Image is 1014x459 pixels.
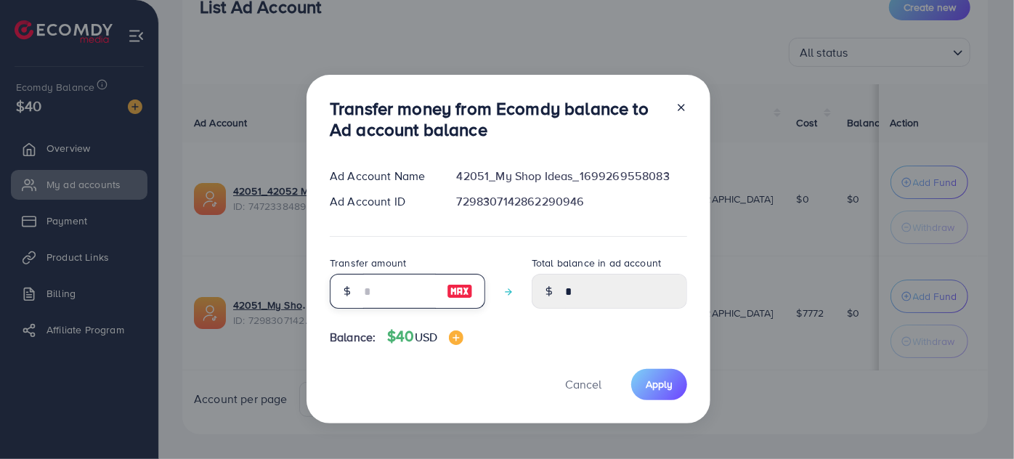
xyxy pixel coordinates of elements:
[445,193,699,210] div: 7298307142862290946
[318,168,445,184] div: Ad Account Name
[415,329,437,345] span: USD
[387,328,463,346] h4: $40
[449,330,463,345] img: image
[445,168,699,184] div: 42051_My Shop Ideas_1699269558083
[631,369,687,400] button: Apply
[330,329,376,346] span: Balance:
[646,377,673,391] span: Apply
[532,256,661,270] label: Total balance in ad account
[330,256,406,270] label: Transfer amount
[565,376,601,392] span: Cancel
[318,193,445,210] div: Ad Account ID
[447,283,473,300] img: image
[330,98,664,140] h3: Transfer money from Ecomdy balance to Ad account balance
[547,369,620,400] button: Cancel
[952,394,1003,448] iframe: Chat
